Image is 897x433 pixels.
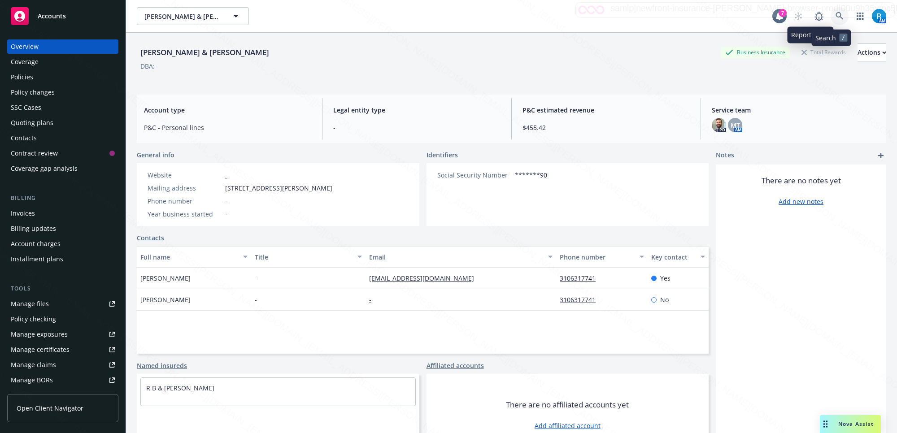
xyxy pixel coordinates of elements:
div: Title [255,252,352,262]
div: Tools [7,284,118,293]
div: Phone number [148,196,222,206]
div: Manage BORs [11,373,53,387]
span: Service team [712,105,879,115]
span: [PERSON_NAME] [140,273,191,283]
a: Report a Bug [810,7,828,25]
div: Policies [11,70,33,84]
a: Start snowing [789,7,807,25]
div: Quoting plans [11,116,53,130]
span: [PERSON_NAME] & [PERSON_NAME] [144,12,222,21]
div: Full name [140,252,238,262]
span: P&C - Personal lines [144,123,311,132]
div: 7 [779,9,787,17]
div: Billing updates [11,221,56,236]
div: Social Security Number [437,170,511,180]
div: Year business started [148,209,222,219]
div: Email [369,252,543,262]
span: Identifiers [427,150,458,160]
a: Installment plans [7,252,118,266]
a: - [225,171,227,179]
a: Manage exposures [7,327,118,342]
a: Affiliated accounts [427,361,484,370]
span: - [225,196,227,206]
span: P&C estimated revenue [523,105,690,115]
span: Nova Assist [838,420,874,428]
div: Contacts [11,131,37,145]
button: Title [251,246,366,268]
a: Account charges [7,237,118,251]
a: Coverage [7,55,118,69]
div: Billing [7,194,118,203]
div: Overview [11,39,39,54]
div: Manage files [11,297,49,311]
a: Policies [7,70,118,84]
a: SSC Cases [7,100,118,115]
span: Yes [660,273,671,283]
div: Policy checking [11,312,56,326]
div: Mailing address [148,183,222,193]
button: Full name [137,246,251,268]
a: Policy checking [7,312,118,326]
button: Phone number [556,246,648,268]
button: Actions [858,43,886,61]
span: General info [137,150,174,160]
span: - [255,295,257,304]
span: MT [731,121,740,130]
div: Installment plans [11,252,63,266]
div: Actions [858,44,886,61]
button: Nova Assist [820,415,881,433]
div: Business Insurance [721,47,790,58]
div: Policy changes [11,85,55,100]
span: There are no affiliated accounts yet [506,399,629,410]
div: [PERSON_NAME] & [PERSON_NAME] [137,47,273,58]
button: [PERSON_NAME] & [PERSON_NAME] [137,7,249,25]
span: $455.42 [523,123,690,132]
span: Notes [716,150,734,161]
a: Add affiliated account [535,421,601,430]
a: Manage files [7,297,118,311]
div: Account charges [11,237,61,251]
a: Quoting plans [7,116,118,130]
span: No [660,295,669,304]
div: Contract review [11,146,58,160]
span: Legal entity type [333,105,501,115]
div: Website [148,170,222,180]
span: There are no notes yet [762,175,841,186]
a: [EMAIL_ADDRESS][DOMAIN_NAME] [369,274,481,282]
div: Manage certificates [11,342,70,357]
a: Accounts [7,4,118,29]
a: Contacts [7,131,118,145]
div: Coverage gap analysis [11,161,78,176]
button: Key contact [648,246,709,268]
span: Accounts [38,13,66,20]
a: 3106317741 [560,274,603,282]
a: R B & [PERSON_NAME] [146,384,214,392]
div: Drag to move [820,415,831,433]
a: Contacts [137,233,164,242]
a: Overview [7,39,118,54]
span: - [255,273,257,283]
a: Named insureds [137,361,187,370]
a: Billing updates [7,221,118,236]
span: Account type [144,105,311,115]
a: Switch app [851,7,869,25]
span: Open Client Navigator [17,403,83,413]
div: Coverage [11,55,39,69]
div: SSC Cases [11,100,41,115]
a: Policy changes [7,85,118,100]
a: add [875,150,886,161]
div: Manage claims [11,358,56,372]
a: Manage certificates [7,342,118,357]
div: Phone number [560,252,634,262]
div: Total Rewards [797,47,850,58]
a: Search [831,7,849,25]
span: [PERSON_NAME] [140,295,191,304]
span: [STREET_ADDRESS][PERSON_NAME] [225,183,332,193]
div: Manage exposures [11,327,68,342]
a: Invoices [7,206,118,221]
div: Key contact [651,252,695,262]
a: Add new notes [779,197,823,206]
img: photo [712,118,726,132]
div: Invoices [11,206,35,221]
